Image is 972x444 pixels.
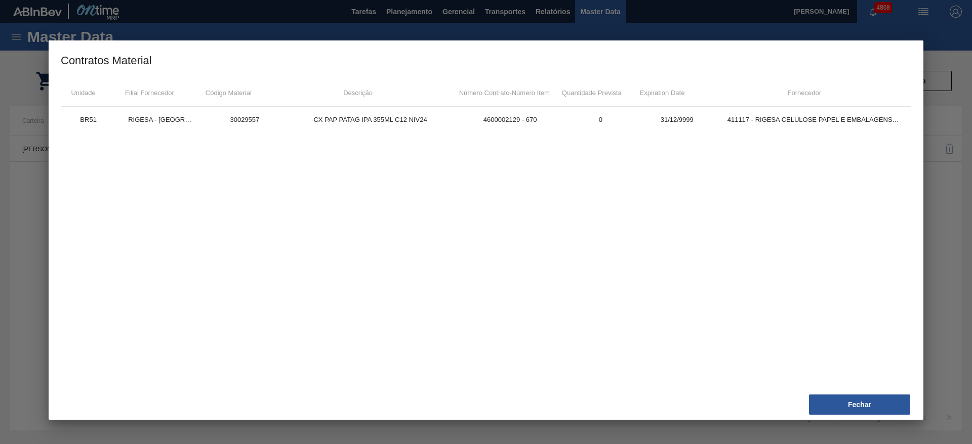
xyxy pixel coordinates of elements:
[193,79,264,107] td: Código Material
[556,79,627,107] td: Quantidade Prevista
[715,107,911,132] td: 411117 - RIGESA CELULOSE PAPEL E EMBALAGENS - 45989050002044
[61,53,152,69] div: Contratos Material
[116,107,207,132] td: RIGESA - PORTO FELIZ (SP)
[809,394,910,415] button: Fechar
[264,79,452,107] td: Descrição
[627,79,697,107] td: Expiration Date
[106,79,193,107] td: Filial Fornecedor
[639,107,715,132] td: 31/12/9999
[452,79,556,107] td: Número Contrato - Número Item
[61,79,106,107] td: Unidade
[458,107,562,132] td: 4600002129 - 670
[698,79,911,107] td: Fornecedor
[61,107,116,132] td: BR51
[207,107,283,132] td: 30029557
[562,107,639,132] td: 0
[283,107,458,132] td: CX PAP PATAG IPA 355ML C12 NIV24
